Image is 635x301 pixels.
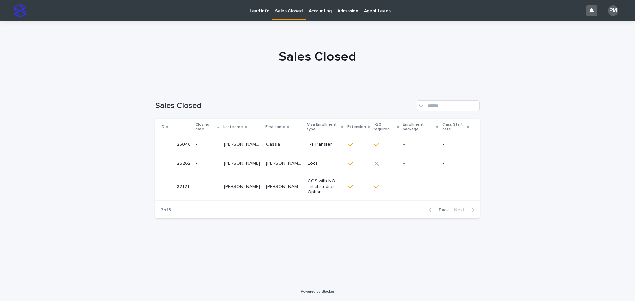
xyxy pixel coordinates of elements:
p: 3 of 3 [155,202,176,218]
span: Next [454,208,469,212]
p: Maria Alejandra [266,159,304,166]
p: - [443,184,469,190]
p: Visa Enrollment type [307,121,340,133]
p: JARAMILLO QUINTERO [224,159,261,166]
h1: Sales Closed [155,101,414,111]
p: - [403,142,438,147]
h1: Sales Closed [155,49,480,65]
p: Local [308,161,343,166]
tr: 2626226262 -[PERSON_NAME][PERSON_NAME] [PERSON_NAME] [PERSON_NAME][PERSON_NAME] [PERSON_NAME] Loc... [155,154,480,173]
p: ID [161,123,165,131]
p: COS with NO initial studies - Option 1 [308,178,343,195]
img: stacker-logo-s-only.png [13,4,26,17]
p: - [403,161,438,166]
span: Back [435,208,449,212]
p: - [443,142,469,147]
p: - [196,142,219,147]
p: Class Start date [442,121,465,133]
div: PM [608,5,618,16]
tr: 2717127171 -[PERSON_NAME][PERSON_NAME] [PERSON_NAME] [PERSON_NAME][PERSON_NAME] [PERSON_NAME] COS... [155,173,480,200]
tr: 2504625046 -[PERSON_NAME] [PERSON_NAME][PERSON_NAME] [PERSON_NAME] CassiaCassia F-1 Transfer-- [155,135,480,154]
p: Enrollment package [403,121,435,133]
p: - [403,184,438,190]
p: I-20 required [374,121,395,133]
p: - [196,184,219,190]
p: 27171 [177,183,190,190]
p: [PERSON_NAME] [PERSON_NAME] [266,183,304,190]
p: 26262 [177,159,192,166]
input: Search [417,100,480,111]
p: Last name [223,123,243,131]
a: Powered By Stacker [301,289,334,293]
p: MACHADO DE OLIVEIRA [224,140,262,147]
button: Back [424,207,451,213]
p: - [196,161,219,166]
button: Next [451,207,480,213]
p: Closing date [195,121,216,133]
p: First name [265,123,285,131]
p: [PERSON_NAME] [224,183,261,190]
p: 25046 [177,140,192,147]
p: F-1 Transfer [308,142,343,147]
p: - [443,161,469,166]
p: Extension [347,123,366,131]
p: Cassia [266,140,281,147]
